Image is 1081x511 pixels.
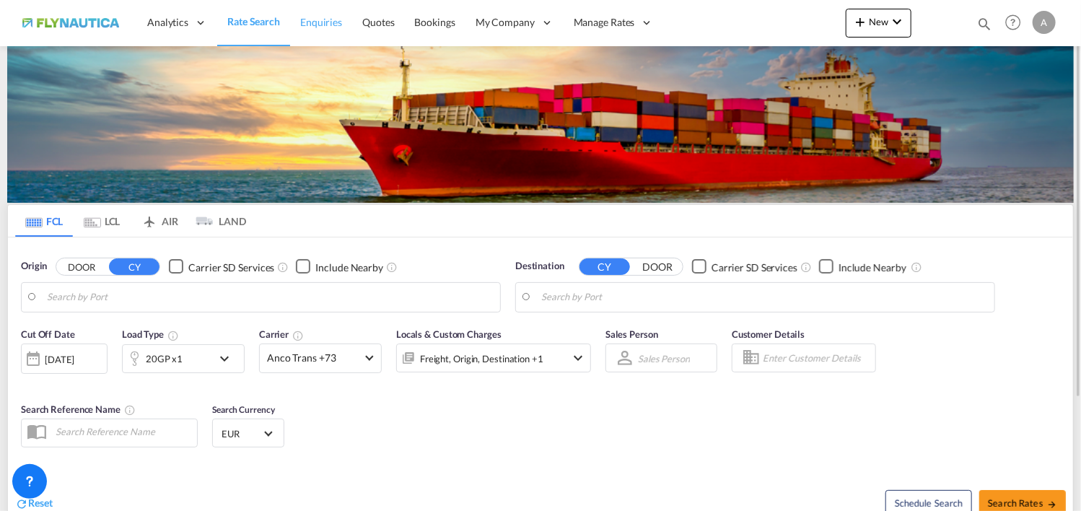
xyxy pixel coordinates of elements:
[122,328,179,340] span: Load Type
[141,213,158,224] md-icon: icon-airplane
[712,261,797,275] div: Carrier SD Services
[1047,499,1057,510] md-icon: icon-arrow-right
[852,16,906,27] span: New
[1033,11,1056,34] div: A
[569,349,587,367] md-icon: icon-chevron-down
[362,16,394,28] span: Quotes
[169,259,274,274] md-checkbox: Checkbox No Ink
[15,205,73,237] md-tab-item: FCL
[846,9,911,38] button: icon-plus 400-fgNewicon-chevron-down
[839,261,906,275] div: Include Nearby
[632,258,683,275] button: DOOR
[396,344,591,372] div: Freight Origin Destination Factory Stuffingicon-chevron-down
[188,205,246,237] md-tab-item: LAND
[15,205,246,237] md-pagination-wrapper: Use the left and right arrow keys to navigate between tabs
[692,259,797,274] md-checkbox: Checkbox No Ink
[124,404,136,416] md-icon: Your search will be saved by the below given name
[146,349,183,369] div: 20GP x1
[420,349,543,369] div: Freight Origin Destination Factory Stuffing
[188,261,274,275] div: Carrier SD Services
[1001,10,1033,36] div: Help
[277,261,289,273] md-icon: Unchecked: Search for CY (Container Yard) services for all selected carriers.Checked : Search for...
[636,348,691,369] md-select: Sales Person
[21,403,136,415] span: Search Reference Name
[47,287,493,308] input: Search by Port
[21,344,108,374] div: [DATE]
[911,261,922,273] md-icon: Unchecked: Ignores neighbouring ports when fetching rates.Checked : Includes neighbouring ports w...
[7,46,1074,203] img: LCL+%26+FCL+BACKGROUND.png
[259,328,304,340] span: Carrier
[315,261,383,275] div: Include Nearby
[763,347,871,369] input: Enter Customer Details
[852,13,869,30] md-icon: icon-plus 400-fg
[574,15,635,30] span: Manage Rates
[15,497,28,510] md-icon: icon-refresh
[296,259,383,274] md-checkbox: Checkbox No Ink
[267,351,361,365] span: Anco Trans +73
[396,328,502,340] span: Locals & Custom Charges
[167,330,179,341] md-icon: icon-information-outline
[73,205,131,237] md-tab-item: LCL
[216,350,240,367] md-icon: icon-chevron-down
[48,421,197,442] input: Search Reference Name
[988,497,1057,509] span: Search Rates
[220,423,276,444] md-select: Select Currency: € EUREuro
[476,15,535,30] span: My Company
[21,328,75,340] span: Cut Off Date
[386,261,398,273] md-icon: Unchecked: Ignores neighbouring ports when fetching rates.Checked : Includes neighbouring ports w...
[212,404,275,415] span: Search Currency
[800,261,812,273] md-icon: Unchecked: Search for CY (Container Yard) services for all selected carriers.Checked : Search for...
[292,330,304,341] md-icon: The selected Trucker/Carrierwill be displayed in the rate results If the rates are from another f...
[222,427,262,440] span: EUR
[515,259,564,274] span: Destination
[579,258,630,275] button: CY
[21,372,32,392] md-datepicker: Select
[147,15,188,30] span: Analytics
[976,16,992,32] md-icon: icon-magnify
[22,6,119,39] img: 9ba71a70730211f0938d81abc5cb9893.png
[732,328,805,340] span: Customer Details
[1001,10,1025,35] span: Help
[541,287,987,308] input: Search by Port
[28,497,53,509] span: Reset
[300,16,342,28] span: Enquiries
[819,259,906,274] md-checkbox: Checkbox No Ink
[56,258,107,275] button: DOOR
[415,16,455,28] span: Bookings
[605,328,658,340] span: Sales Person
[109,258,159,275] button: CY
[21,259,47,274] span: Origin
[976,16,992,38] div: icon-magnify
[131,205,188,237] md-tab-item: AIR
[45,353,74,366] div: [DATE]
[122,344,245,373] div: 20GP x1icon-chevron-down
[227,15,280,27] span: Rate Search
[888,13,906,30] md-icon: icon-chevron-down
